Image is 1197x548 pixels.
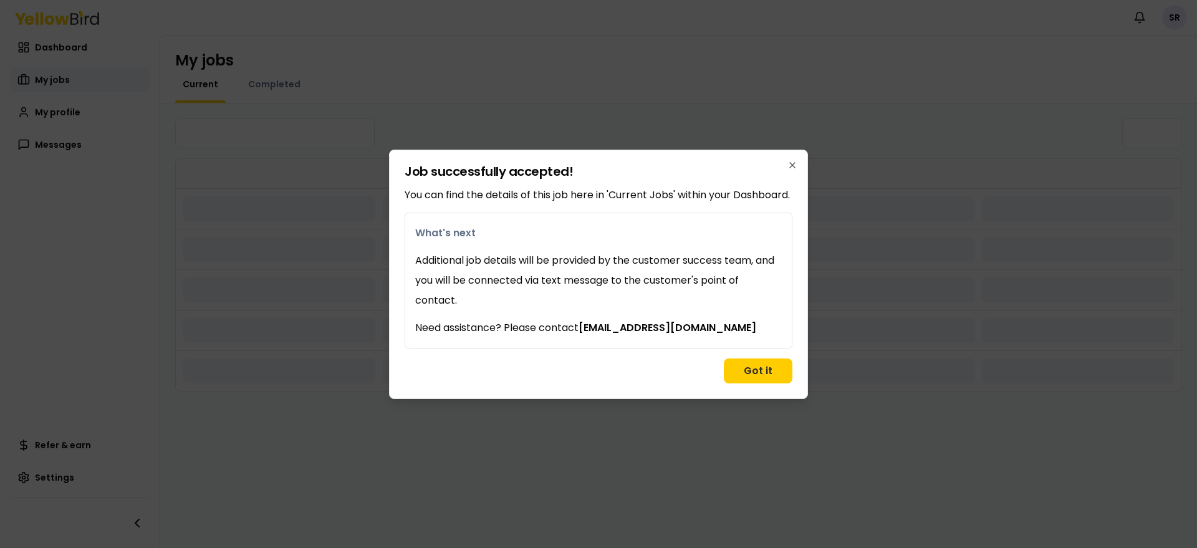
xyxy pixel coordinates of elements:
p: Additional job details will be provided by the customer success team, and you will be connected v... [415,251,782,310]
p: You can find the details of this job here in 'Current Jobs' within your Dashboard. [405,188,792,203]
button: Got it [724,358,792,383]
span: Need assistance? Please contact [415,320,782,335]
a: [EMAIL_ADDRESS][DOMAIN_NAME] [579,320,756,335]
h2: Job successfully accepted! [405,165,792,178]
span: What's next [415,226,782,241]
